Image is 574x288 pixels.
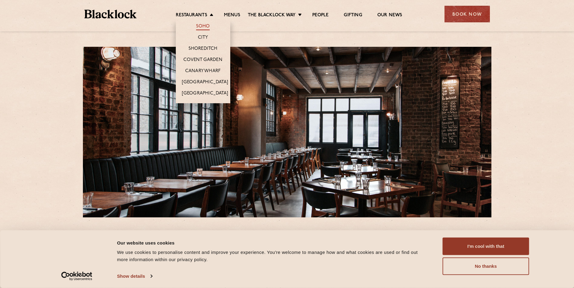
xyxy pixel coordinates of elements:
button: I'm cool with that [443,238,529,255]
a: Shoreditch [189,46,218,53]
img: BL_Textured_Logo-footer-cropped.svg [84,10,137,18]
button: No thanks [443,258,529,275]
a: Covent Garden [183,57,222,64]
div: Book Now [444,6,490,22]
a: Our News [377,12,402,19]
a: Restaurants [176,12,207,19]
a: Menus [224,12,240,19]
a: Canary Wharf [185,68,221,75]
a: [GEOGRAPHIC_DATA] [182,91,228,97]
a: Soho [196,24,210,30]
a: The Blacklock Way [248,12,296,19]
a: [GEOGRAPHIC_DATA] [182,79,228,86]
div: We use cookies to personalise content and improve your experience. You're welcome to manage how a... [117,249,429,263]
a: Gifting [344,12,362,19]
div: Our website uses cookies [117,239,429,246]
a: City [198,35,208,41]
a: Show details [117,272,152,281]
a: Usercentrics Cookiebot - opens in a new window [50,272,103,281]
a: People [312,12,329,19]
